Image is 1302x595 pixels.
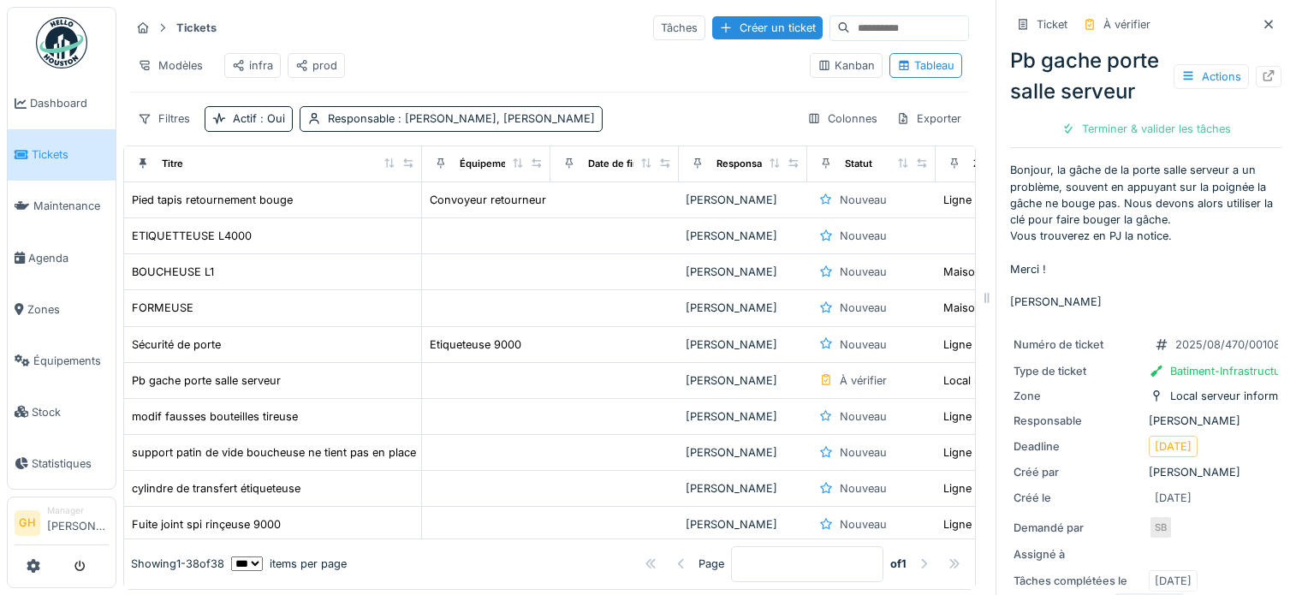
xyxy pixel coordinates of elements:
div: [PERSON_NAME] [686,408,800,425]
div: Convoyeur retourneur [430,192,546,208]
div: Numéro de ticket [1014,336,1142,353]
a: Zones [8,283,116,335]
div: items per page [231,556,347,573]
div: Actif [233,110,285,127]
span: Zones [27,301,109,318]
div: Créé par [1014,464,1142,480]
div: Assigné à [1014,546,1142,562]
div: Maison-Ginestet Carignan [943,264,1080,280]
div: [PERSON_NAME] [686,372,800,389]
div: À vérifier [1103,16,1150,33]
span: : [PERSON_NAME], [PERSON_NAME] [395,112,595,125]
div: [PERSON_NAME] [686,516,800,533]
div: 2025/08/470/00108 [1175,336,1281,353]
div: Ligne 4000 [943,408,1002,425]
div: FORMEUSE [132,300,193,316]
div: Nouveau [840,516,887,533]
div: Nouveau [840,480,887,497]
div: [DATE] [1155,438,1192,455]
a: Statistiques [8,437,116,489]
div: Modèles [130,53,211,78]
div: Nouveau [840,264,887,280]
div: [PERSON_NAME] [686,300,800,316]
a: Agenda [8,232,116,283]
div: [PERSON_NAME] [686,336,800,353]
a: Maintenance [8,181,116,232]
span: Tickets [32,146,109,163]
li: [PERSON_NAME] [47,504,109,541]
div: prod [295,57,337,74]
div: Ligne 9000 [943,516,1002,533]
strong: of 1 [890,556,907,573]
div: [PERSON_NAME] [1014,413,1278,429]
div: BOUCHEUSE L1 [132,264,214,280]
div: Tâches [653,15,705,40]
p: Bonjour, la gâche de la porte salle serveur a un problème, souvent en appuyant sur la poignée la ... [1010,162,1281,310]
div: Maison-Ginestet Carignan [943,300,1080,316]
div: Responsable [716,157,776,171]
a: Stock [8,386,116,437]
div: Ligne 4000 [943,444,1002,461]
div: [PERSON_NAME] [686,444,800,461]
div: infra [232,57,273,74]
div: Sécurité de porte [132,336,221,353]
a: GH Manager[PERSON_NAME] [15,504,109,545]
div: Zone [973,157,997,171]
div: support patin de vide boucheuse ne tient pas en place [132,444,416,461]
div: Pied tapis retournement bouge [132,192,293,208]
div: Équipement [460,157,516,171]
div: [PERSON_NAME] [686,228,800,244]
span: : Oui [257,112,285,125]
div: Type de ticket [1014,363,1142,379]
div: Etiqueteuse 9000 [430,336,521,353]
div: Responsable [328,110,595,127]
div: Nouveau [840,228,887,244]
div: Demandé par [1014,520,1142,536]
div: Nouveau [840,444,887,461]
a: Équipements [8,335,116,386]
div: Page [699,556,724,573]
div: Ligne 9000 [943,336,1002,353]
div: [PERSON_NAME] [686,480,800,497]
div: Ligne BIB [943,192,991,208]
div: Responsable [1014,413,1142,429]
div: Créé le [1014,490,1142,506]
li: GH [15,510,40,536]
div: Fuite joint spi rinçeuse 9000 [132,516,281,533]
div: Local serveur informatique [943,372,1083,389]
div: Nouveau [840,408,887,425]
div: Statut [845,157,872,171]
div: ETIQUETTEUSE L4000 [132,228,252,244]
div: Pb gache porte salle serveur [132,372,281,389]
a: Dashboard [8,78,116,129]
div: Tableau [897,57,954,74]
div: Nouveau [840,192,887,208]
div: Terminer & valider les tâches [1055,117,1238,140]
div: Tâches complétées le [1014,573,1142,589]
span: Maintenance [33,198,109,214]
div: Manager [47,504,109,517]
img: Badge_color-CXgf-gQk.svg [36,17,87,68]
div: Titre [162,157,183,171]
div: SB [1149,515,1173,539]
span: Stock [32,404,109,420]
span: Statistiques [32,455,109,472]
div: [DATE] [1155,573,1192,589]
div: Colonnes [800,106,885,131]
div: modif fausses bouteilles tireuse [132,408,298,425]
span: Agenda [28,250,109,266]
div: Batiment-Infrastructure [1170,363,1291,379]
span: Dashboard [30,95,109,111]
div: Zone [1014,388,1142,404]
div: Nouveau [840,300,887,316]
div: Deadline [1014,438,1142,455]
div: À vérifier [840,372,887,389]
div: Filtres [130,106,198,131]
div: [PERSON_NAME] [1014,464,1278,480]
div: Pb gache porte salle serveur [1010,45,1281,107]
div: [PERSON_NAME] [686,264,800,280]
a: Tickets [8,129,116,181]
strong: Tickets [169,20,223,36]
div: Ticket [1037,16,1067,33]
div: [PERSON_NAME] [686,192,800,208]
